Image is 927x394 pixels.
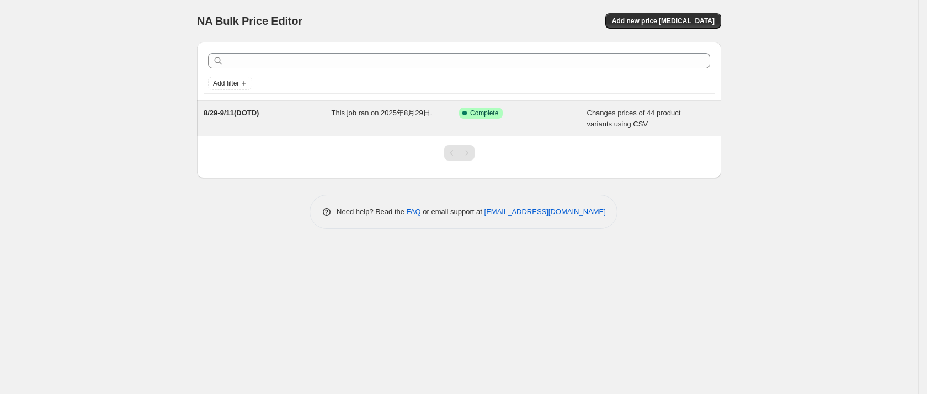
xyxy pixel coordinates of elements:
button: Add filter [208,77,252,90]
span: Need help? Read the [337,207,407,216]
span: 8/29-9/11(DOTD) [204,109,259,117]
a: [EMAIL_ADDRESS][DOMAIN_NAME] [484,207,606,216]
span: Add filter [213,79,239,88]
span: or email support at [421,207,484,216]
a: FAQ [407,207,421,216]
button: Add new price [MEDICAL_DATA] [605,13,721,29]
span: Complete [470,109,498,118]
span: Add new price [MEDICAL_DATA] [612,17,715,25]
span: This job ran on 2025年8月29日. [332,109,433,117]
nav: Pagination [444,145,475,161]
span: NA Bulk Price Editor [197,15,302,27]
span: Changes prices of 44 product variants using CSV [587,109,681,128]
